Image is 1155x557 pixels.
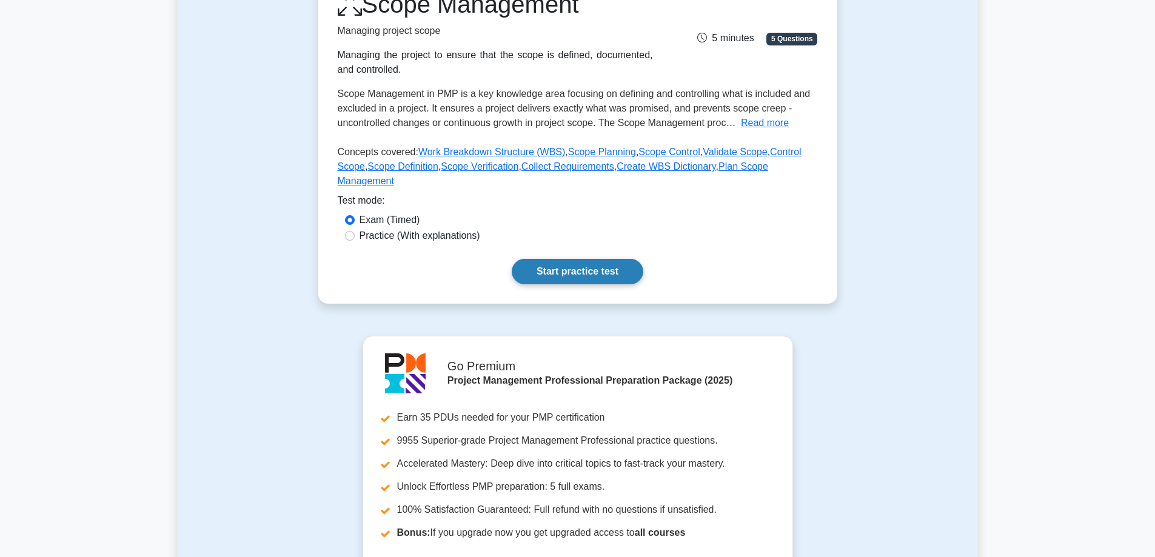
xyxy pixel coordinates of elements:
span: Scope Management in PMP is a key knowledge area focusing on defining and controlling what is incl... [338,88,811,128]
label: Practice (With explanations) [360,228,480,243]
a: Create WBS Dictionary [617,161,715,172]
p: Managing project scope [338,24,653,38]
a: Work Breakdown Structure (WBS) [418,147,565,157]
a: Validate Scope [703,147,767,157]
span: 5 minutes [697,33,754,43]
p: Concepts covered: , , , , , , , , , [338,145,818,193]
div: Test mode: [338,193,818,213]
a: Start practice test [512,259,643,284]
a: Scope Definition [367,161,438,172]
div: Managing the project to ensure that the scope is defined, documented, and controlled. [338,48,653,77]
a: Scope Verification [441,161,518,172]
a: Scope Control [638,147,700,157]
a: Collect Requirements [521,161,614,172]
a: Scope Planning [568,147,636,157]
button: Read more [741,116,789,130]
span: 5 Questions [766,33,817,45]
label: Exam (Timed) [360,213,420,227]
